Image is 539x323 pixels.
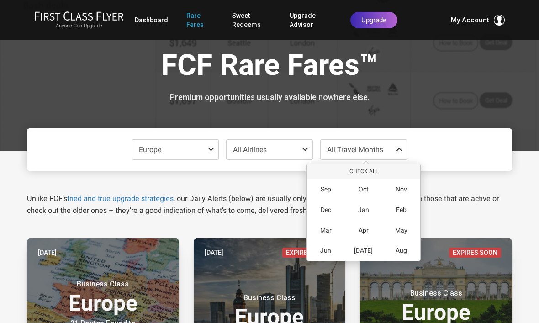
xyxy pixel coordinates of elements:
span: Expires Soon [449,248,501,258]
span: Feb [396,206,407,214]
a: Dashboard [135,12,168,28]
span: Apr [359,227,369,234]
a: Sweet Redeems [232,7,272,33]
span: My Account [451,15,489,26]
span: Nov [396,185,407,193]
p: Unlike FCF’s , our Daily Alerts (below) are usually only available for a short time. Jump on thos... [27,193,512,217]
small: Business Class [212,293,327,302]
a: Rare Fares [186,7,214,33]
span: Dec [321,206,331,214]
time: [DATE] [38,248,57,258]
a: Upgrade Advisor [290,7,332,33]
button: Check All [307,164,420,179]
small: Business Class [379,289,493,298]
span: Jan [358,206,369,214]
span: Europe [139,145,161,154]
h3: Premium opportunities usually available nowhere else. [34,93,505,102]
img: First Class Flyer [34,11,124,21]
span: All Airlines [233,145,267,154]
a: First Class FlyerAnyone Can Upgrade [34,11,124,29]
span: Oct [359,185,369,193]
small: Business Class [46,280,160,289]
span: Sep [321,185,331,193]
h1: FCF Rare Fares™ [34,49,505,85]
span: Mar [320,227,332,234]
span: Jun [320,247,331,254]
a: tried and true upgrade strategies [67,194,174,203]
a: Upgrade [350,12,397,28]
span: [DATE] [354,247,373,254]
span: Expires Soon [282,248,334,258]
span: Aug [396,247,407,254]
h3: Europe [38,280,168,314]
small: Anyone Can Upgrade [34,23,124,29]
span: May [395,227,407,234]
span: All Travel Months [327,145,383,154]
button: My Account [451,15,505,26]
time: [DATE] [205,248,223,258]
